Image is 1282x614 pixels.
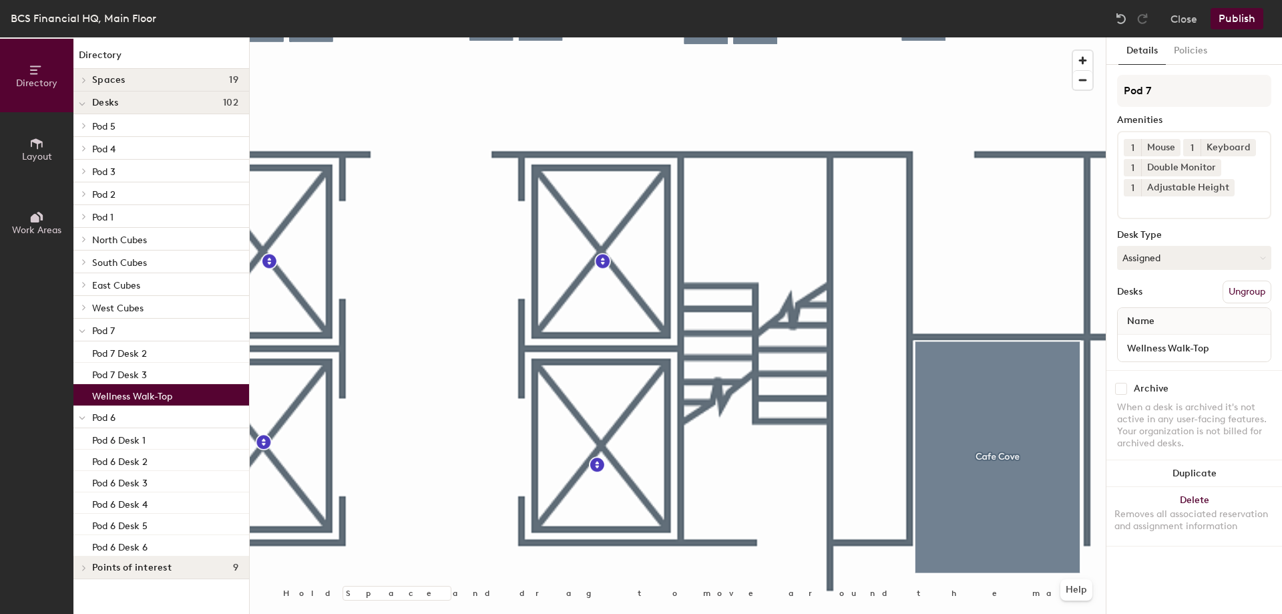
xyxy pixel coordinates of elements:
[92,235,147,246] span: North Cubes
[1106,487,1282,546] button: DeleteRemoves all associated reservation and assignment information
[1201,139,1256,156] div: Keyboard
[1117,402,1271,450] div: When a desk is archived it's not active in any user-facing features. Your organization is not bil...
[92,538,148,553] p: Pod 6 Desk 6
[1117,230,1271,241] div: Desk Type
[92,344,147,359] p: Pod 7 Desk 2
[1131,161,1134,175] span: 1
[92,75,126,86] span: Spaces
[92,280,140,291] span: East Cubes
[1106,460,1282,487] button: Duplicate
[92,325,115,337] span: Pod 7
[223,98,238,108] span: 102
[92,303,144,314] span: West Cubes
[1134,383,1168,394] div: Archive
[1136,12,1149,25] img: Redo
[1117,287,1142,297] div: Desks
[1141,159,1221,176] div: Double Monitor
[1124,179,1141,196] button: 1
[1114,508,1274,532] div: Removes all associated reservation and assignment information
[92,495,148,510] p: Pod 6 Desk 4
[1124,159,1141,176] button: 1
[92,516,148,532] p: Pod 6 Desk 5
[1124,139,1141,156] button: 1
[92,431,146,446] p: Pod 6 Desk 1
[92,365,147,381] p: Pod 7 Desk 3
[1223,281,1271,303] button: Ungroup
[92,121,116,132] span: Pod 5
[1117,115,1271,126] div: Amenities
[1141,139,1181,156] div: Mouse
[92,452,148,468] p: Pod 6 Desk 2
[1141,179,1235,196] div: Adjustable Height
[1117,246,1271,270] button: Assigned
[1211,8,1263,29] button: Publish
[92,474,148,489] p: Pod 6 Desk 3
[92,144,116,155] span: Pod 4
[92,563,172,573] span: Points of interest
[1120,309,1161,333] span: Name
[229,75,238,86] span: 19
[92,212,114,223] span: Pod 1
[1166,37,1215,65] button: Policies
[92,166,116,178] span: Pod 3
[92,387,172,402] p: Wellness Walk-Top
[22,151,52,162] span: Layout
[92,189,116,200] span: Pod 2
[1120,339,1268,357] input: Unnamed desk
[1131,141,1134,155] span: 1
[16,78,57,89] span: Directory
[11,10,156,27] div: BCS Financial HQ, Main Floor
[73,48,249,69] h1: Directory
[92,98,118,108] span: Desks
[1114,12,1128,25] img: Undo
[92,412,116,424] span: Pod 6
[1170,8,1197,29] button: Close
[12,224,61,236] span: Work Areas
[1118,37,1166,65] button: Details
[1131,181,1134,195] span: 1
[1183,139,1201,156] button: 1
[233,563,238,573] span: 9
[1191,141,1194,155] span: 1
[92,257,147,269] span: South Cubes
[1060,579,1092,601] button: Help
